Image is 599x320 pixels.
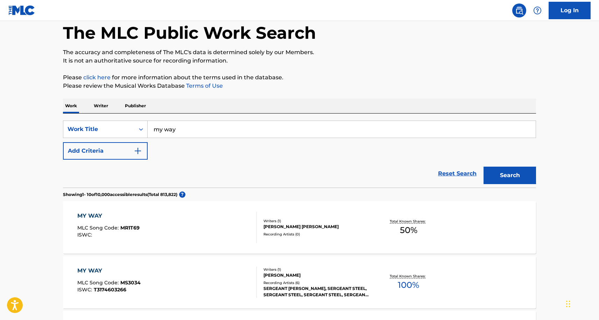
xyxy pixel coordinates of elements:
span: 50 % [400,224,417,237]
span: T3174603266 [94,286,126,293]
img: help [533,6,542,15]
p: Work [63,99,79,113]
p: Publisher [123,99,148,113]
button: Add Criteria [63,142,148,160]
p: It is not an authoritative source for recording information. [63,57,536,65]
p: Please review the Musical Works Database [63,82,536,90]
p: Showing 1 - 10 of 10,000 accessible results (Total 813,822 ) [63,191,177,198]
div: Work Title [68,125,131,133]
span: MS3034 [120,279,141,286]
div: Help [530,3,544,17]
iframe: Chat Widget [564,286,599,320]
a: Public Search [512,3,526,17]
span: MLC Song Code : [77,279,120,286]
a: Terms of Use [185,82,223,89]
img: search [515,6,523,15]
a: MY WAYMLC Song Code:MS3034ISWC:T3174603266Writers (1)[PERSON_NAME]Recording Artists (6)SERGEANT [... [63,256,536,308]
h1: The MLC Public Work Search [63,22,316,43]
div: [PERSON_NAME] [263,272,369,278]
span: MLC Song Code : [77,225,120,231]
p: Writer [92,99,110,113]
div: Drag [566,293,570,314]
img: 9d2ae6d4665cec9f34b9.svg [134,147,142,155]
div: Writers ( 1 ) [263,267,369,272]
a: Log In [549,2,591,19]
p: Please for more information about the terms used in the database. [63,73,536,82]
div: MY WAY [77,212,140,220]
form: Search Form [63,121,536,188]
span: ? [179,191,185,198]
span: ISWC : [77,286,94,293]
button: Search [484,167,536,184]
a: click here [83,74,111,81]
span: ISWC : [77,232,94,238]
div: MY WAY [77,267,141,275]
p: Total Known Shares: [390,274,427,279]
img: MLC Logo [8,5,35,15]
div: Writers ( 1 ) [263,218,369,224]
div: Recording Artists ( 0 ) [263,232,369,237]
p: Total Known Shares: [390,219,427,224]
span: MR1T69 [120,225,140,231]
p: The accuracy and completeness of The MLC's data is determined solely by our Members. [63,48,536,57]
div: SERGEANT [PERSON_NAME], SERGEANT STEEL, SERGEANT STEEL, SERGEANT STEEL, SERGEANT [PERSON_NAME] [263,285,369,298]
span: 100 % [398,279,419,291]
div: Recording Artists ( 6 ) [263,280,369,285]
a: MY WAYMLC Song Code:MR1T69ISWC:Writers (1)[PERSON_NAME] [PERSON_NAME]Recording Artists (0)Total K... [63,201,536,254]
div: [PERSON_NAME] [PERSON_NAME] [263,224,369,230]
a: Reset Search [435,166,480,181]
